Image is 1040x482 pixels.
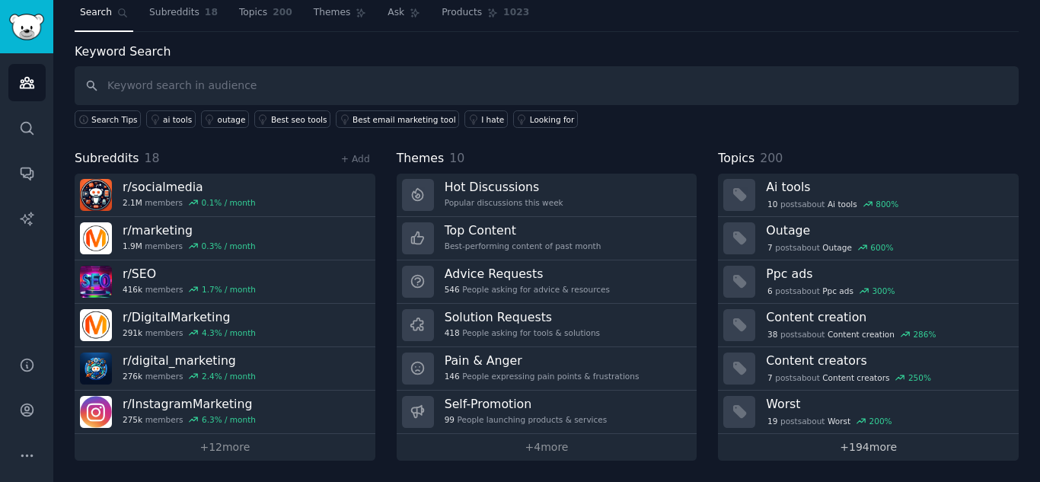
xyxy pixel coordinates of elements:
[382,1,426,32] a: Ask
[464,110,508,128] a: I hate
[123,396,256,412] h3: r/ InstagramMarketing
[766,179,1008,195] h3: Ai tools
[828,329,895,340] span: Content creation
[872,286,895,296] div: 300 %
[436,1,534,32] a: Products1023
[445,414,608,425] div: People launching products & services
[145,151,160,165] span: 18
[123,222,256,238] h3: r/ marketing
[445,396,608,412] h3: Self-Promotion
[445,327,600,338] div: People asking for tools & solutions
[481,114,504,125] div: I hate
[146,110,196,128] a: ai tools
[163,114,192,125] div: ai tools
[397,217,697,260] a: Top ContentBest-performing content of past month
[123,197,256,208] div: members
[341,154,370,164] a: + Add
[766,197,900,211] div: post s about
[445,197,563,208] div: Popular discussions this week
[123,371,256,381] div: members
[201,110,249,128] a: outage
[123,353,256,369] h3: r/ digital_marketing
[75,149,139,168] span: Subreddits
[869,416,892,426] div: 200 %
[766,309,1008,325] h3: Content creation
[822,372,889,383] span: Content creators
[718,391,1019,434] a: Worst19postsaboutWorst200%
[718,260,1019,304] a: Ppc ads6postsaboutPpc ads300%
[445,309,600,325] h3: Solution Requests
[80,179,112,211] img: socialmedia
[766,241,895,254] div: post s about
[202,414,256,425] div: 6.3 % / month
[908,372,931,383] div: 250 %
[767,286,773,296] span: 6
[760,151,783,165] span: 200
[445,266,610,282] h3: Advice Requests
[767,372,773,383] span: 7
[397,347,697,391] a: Pain & Anger146People expressing pain points & frustrations
[202,371,256,381] div: 2.4 % / month
[75,174,375,217] a: r/socialmedia2.1Mmembers0.1% / month
[767,416,777,426] span: 19
[822,286,853,296] span: Ppc ads
[766,222,1008,238] h3: Outage
[828,199,857,209] span: Ai tools
[718,434,1019,461] a: +194more
[336,110,459,128] a: Best email marketing tool
[445,371,640,381] div: People expressing pain points & frustrations
[9,14,44,40] img: GummySearch logo
[913,329,936,340] div: 286 %
[91,114,138,125] span: Search Tips
[123,197,142,208] span: 2.1M
[308,1,372,32] a: Themes
[388,6,404,20] span: Ask
[766,353,1008,369] h3: Content creators
[445,179,563,195] h3: Hot Discussions
[149,6,199,20] span: Subreddits
[445,414,455,425] span: 99
[445,371,460,381] span: 146
[718,347,1019,391] a: Content creators7postsaboutContent creators250%
[123,371,142,381] span: 276k
[766,327,937,341] div: post s about
[767,242,773,253] span: 7
[718,304,1019,347] a: Content creation38postsaboutContent creation286%
[445,284,610,295] div: People asking for advice & resources
[718,217,1019,260] a: Outage7postsaboutOutage600%
[870,242,893,253] div: 600 %
[75,434,375,461] a: +12more
[445,284,460,295] span: 546
[445,327,460,338] span: 418
[123,284,256,295] div: members
[445,241,601,251] div: Best-performing content of past month
[80,6,112,20] span: Search
[767,329,777,340] span: 38
[75,1,133,32] a: Search
[445,222,601,238] h3: Top Content
[397,174,697,217] a: Hot DiscussionsPopular discussions this week
[144,1,223,32] a: Subreddits18
[80,222,112,254] img: marketing
[530,114,575,125] div: Looking for
[766,266,1008,282] h3: Ppc ads
[123,327,142,338] span: 291k
[767,199,777,209] span: 10
[123,309,256,325] h3: r/ DigitalMarketing
[397,260,697,304] a: Advice Requests546People asking for advice & resources
[75,217,375,260] a: r/marketing1.9Mmembers0.3% / month
[202,284,256,295] div: 1.7 % / month
[271,114,327,125] div: Best seo tools
[254,110,330,128] a: Best seo tools
[353,114,456,125] div: Best email marketing tool
[503,6,529,20] span: 1023
[273,6,292,20] span: 200
[828,416,850,426] span: Worst
[80,266,112,298] img: SEO
[75,66,1019,105] input: Keyword search in audience
[513,110,578,128] a: Looking for
[234,1,298,32] a: Topics200
[766,371,932,385] div: post s about
[445,353,640,369] h3: Pain & Anger
[397,391,697,434] a: Self-Promotion99People launching products & services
